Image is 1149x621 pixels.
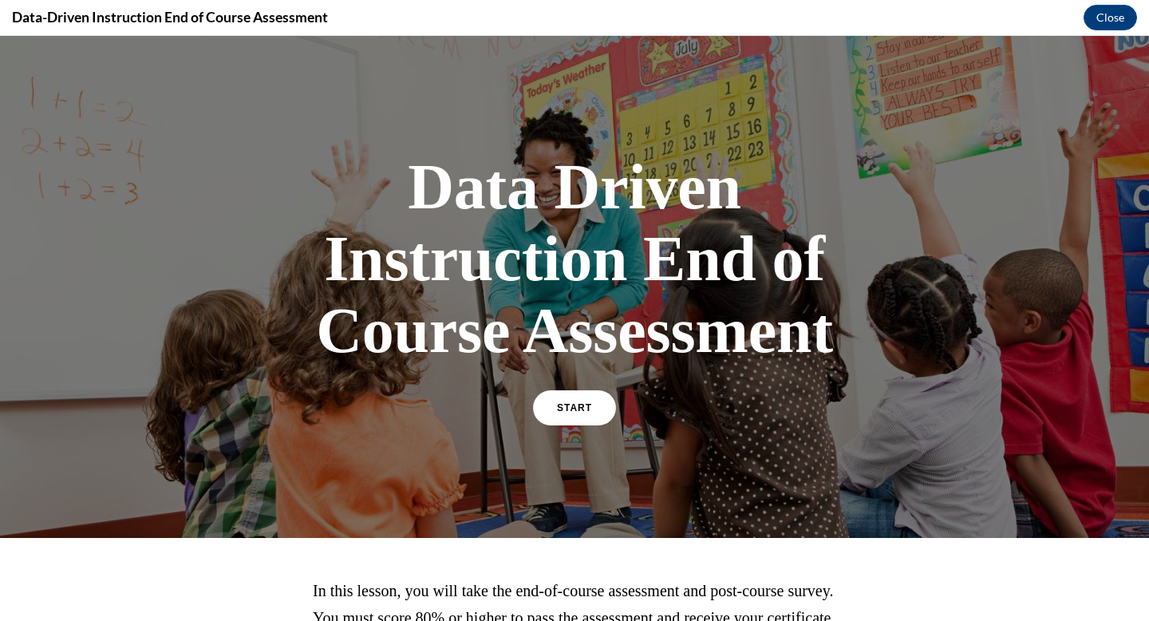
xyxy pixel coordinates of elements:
span: In this lesson, you will take the end-of-course assessment and post-course survey. You must score... [313,546,833,618]
button: Close [1084,5,1137,30]
h1: Data Driven Instruction End of Course Assessment [295,115,854,330]
a: START [533,354,616,390]
h4: Data-Driven Instruction End of Course Assessment [12,7,328,27]
span: START [557,366,592,378]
